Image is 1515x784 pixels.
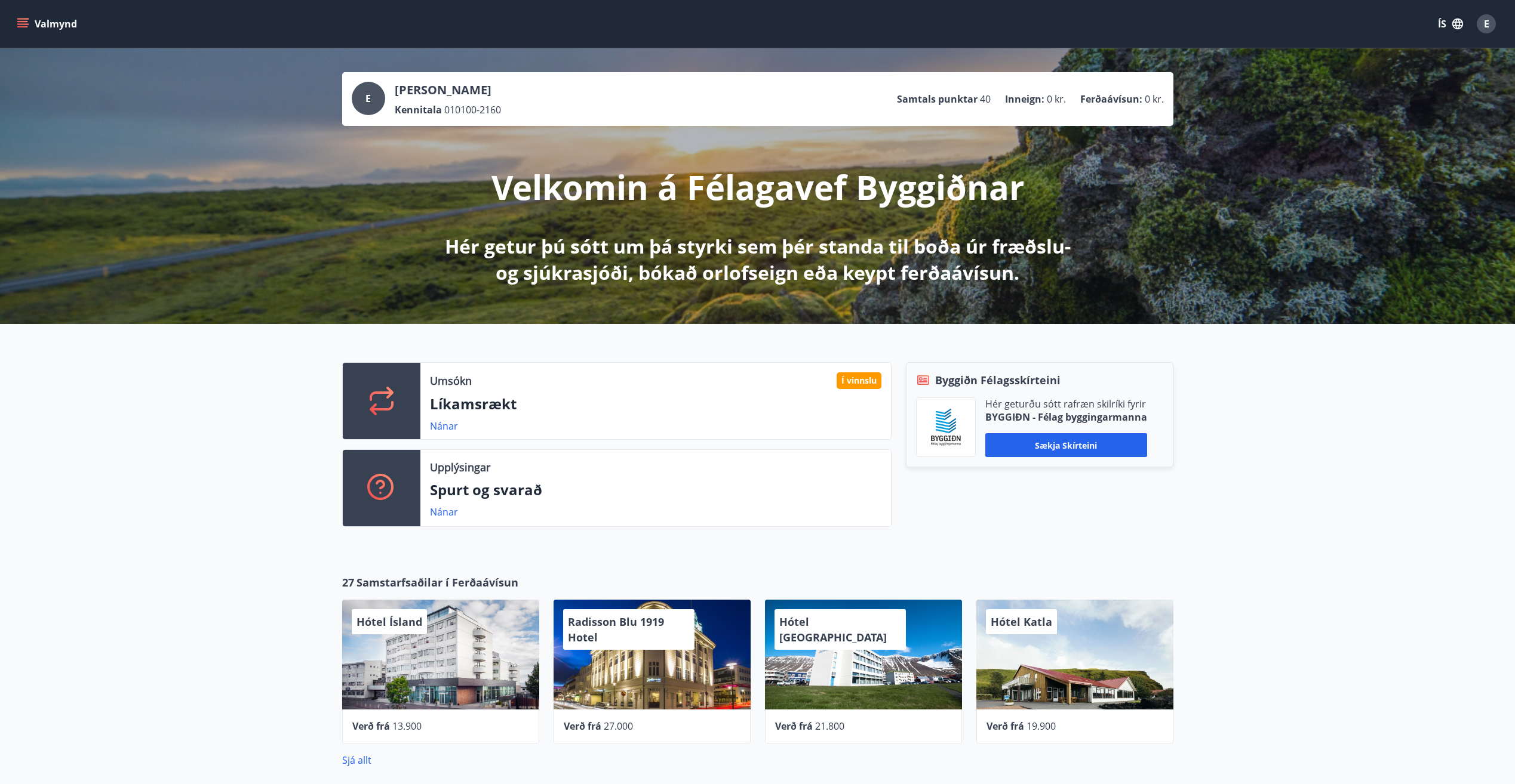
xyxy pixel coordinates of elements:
[604,720,633,733] span: 27.000
[564,720,601,733] span: Verð frá
[1005,92,1044,106] p: Inneign :
[1472,10,1501,38] button: E
[837,372,881,389] div: Í vinnslu
[14,13,82,35] button: menu
[430,419,458,433] a: Nánar
[357,615,422,629] span: Hótel Ísland
[775,720,813,733] span: Verð frá
[392,720,422,733] span: 13.900
[357,575,518,590] span: Samstarfsaðilar í Ferðaávísun
[342,754,371,767] a: Sjá allt
[1080,92,1142,106] p: Ferðaávísun :
[1145,92,1164,106] span: 0 kr.
[980,92,991,106] span: 40
[430,373,472,388] p: Umsókn
[491,164,1024,209] p: Velkomin á Félagavef Byggiðnar
[430,459,490,475] p: Upplýsingar
[430,394,881,414] p: Líkamsrækt
[897,92,978,106] p: Samtals punktar
[815,720,844,733] span: 21.800
[987,720,1024,733] span: Verð frá
[935,372,1061,388] span: Byggiðn Félagsskírteini
[568,615,664,644] span: Radisson Blu 1919 Hotel
[985,410,1147,424] p: BYGGIÐN - Félag byggingarmanna
[430,505,458,518] a: Nánar
[395,82,501,98] p: [PERSON_NAME]
[991,615,1052,629] span: Hótel Katla
[926,407,966,447] img: BKlGVmlTW1Qrz68WFGMFQUcXHWdQd7yePWMkvn3i.png
[1431,13,1470,35] button: ÍS
[352,720,390,733] span: Verð frá
[779,615,887,644] span: Hótel [GEOGRAPHIC_DATA]
[1027,720,1056,733] span: 19.900
[985,397,1147,410] p: Hér geturðu sótt rafræn skilríki fyrir
[430,480,881,500] p: Spurt og svarað
[395,103,442,116] p: Kennitala
[342,575,354,590] span: 27
[444,103,501,116] span: 010100-2160
[985,433,1147,457] button: Sækja skírteini
[365,92,371,105] span: E
[1484,17,1489,30] span: E
[442,233,1073,286] p: Hér getur þú sótt um þá styrki sem þér standa til boða úr fræðslu- og sjúkrasjóði, bókað orlofsei...
[1047,92,1066,106] span: 0 kr.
